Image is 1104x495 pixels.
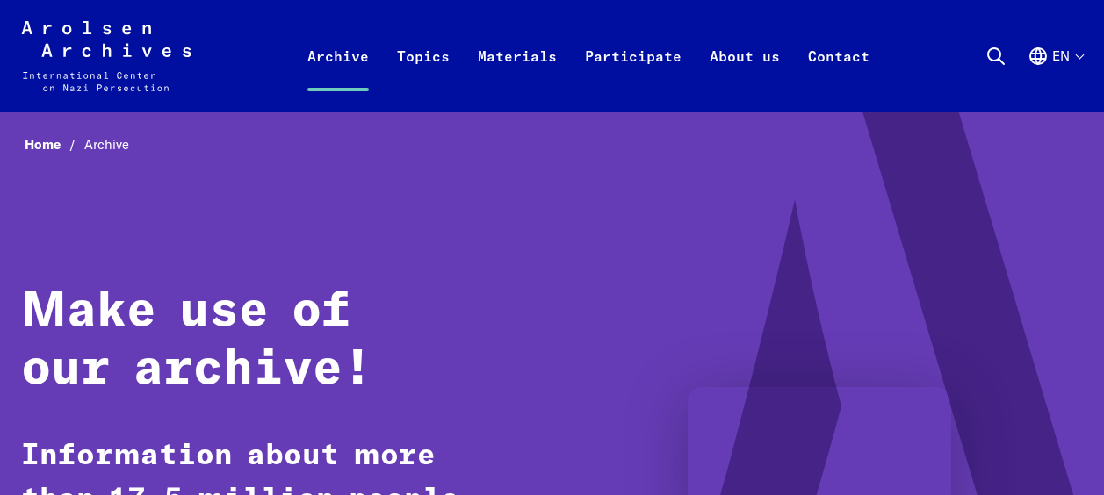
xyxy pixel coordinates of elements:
[794,42,884,112] a: Contact
[21,132,1083,158] nav: Breadcrumb
[1028,46,1083,109] button: English, language selection
[464,42,571,112] a: Materials
[25,136,84,153] a: Home
[84,136,129,153] span: Archive
[21,283,522,399] h1: Make use of our archive!
[383,42,464,112] a: Topics
[571,42,696,112] a: Participate
[293,42,383,112] a: Archive
[696,42,794,112] a: About us
[293,21,884,91] nav: Primary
